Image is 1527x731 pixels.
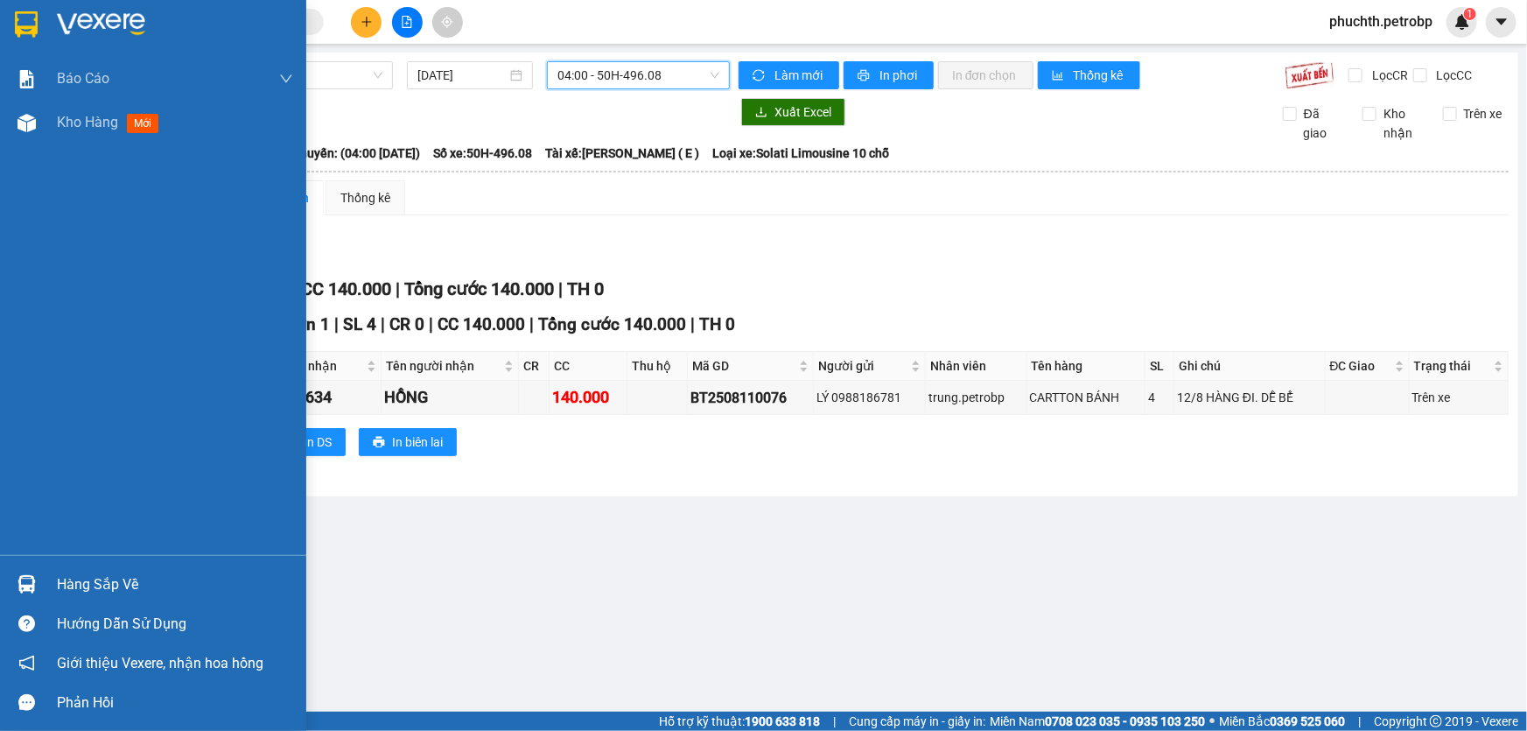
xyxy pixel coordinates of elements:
button: downloadXuất Excel [741,98,845,126]
button: caret-down [1486,7,1516,38]
span: | [529,314,534,334]
th: Ghi chú [1174,352,1325,381]
div: LÝ 0988186781 [816,388,922,407]
span: Báo cáo [57,67,109,89]
strong: 1900 633 818 [745,714,820,728]
span: Tổng cước 140.000 [404,278,554,299]
span: Cung cấp máy in - giấy in: [849,712,985,731]
span: phuchth.petrobp [1315,11,1446,32]
button: printerIn biên lai [359,428,457,456]
button: printerIn phơi [844,61,934,89]
span: 04:00 - 50H-496.08 [557,62,719,88]
img: warehouse-icon [18,575,36,594]
div: CARTTON BÁNH [1030,388,1142,407]
span: Kho nhận [1376,104,1429,143]
span: Miền Nam [990,712,1205,731]
span: Đơn 1 [284,314,330,334]
img: logo-vxr [15,11,38,38]
span: | [833,712,836,731]
span: Lọc CR [1365,66,1411,85]
th: CC [550,352,627,381]
span: TH 0 [567,278,604,299]
span: Tên người nhận [386,356,500,376]
span: sync [753,69,767,83]
th: Thu hộ [627,352,688,381]
span: | [1358,712,1361,731]
span: Trên xe [1457,104,1509,123]
span: CC 140.000 [301,278,391,299]
div: 140.000 [552,385,624,410]
span: In phơi [879,66,920,85]
span: plus [361,16,373,28]
span: ĐC Giao [1330,356,1391,376]
button: aim [432,7,463,38]
th: SL [1145,352,1174,381]
span: In biên lai [392,432,443,452]
strong: 0708 023 035 - 0935 103 250 [1045,714,1205,728]
div: 12/8 HÀNG ĐI. DỄ BỂ [1177,388,1321,407]
span: ⚪️ [1209,718,1215,725]
div: BT2508110076 [690,387,810,409]
div: Thống kê [340,188,390,207]
span: printer [373,436,385,450]
div: Phản hồi [57,690,293,716]
img: 9k= [1285,61,1334,89]
span: SL 4 [343,314,376,334]
span: bar-chart [1052,69,1067,83]
span: file-add [401,16,413,28]
div: HỒNG [384,385,515,410]
span: Tài xế: [PERSON_NAME] ( E ) [545,144,699,163]
span: message [18,694,35,711]
div: 4 [1148,388,1171,407]
span: Kho hàng [57,114,118,130]
span: notification [18,655,35,671]
td: HỒNG [382,381,518,415]
span: | [690,314,695,334]
button: plus [351,7,382,38]
div: 0907644634 [244,385,378,410]
span: 1 [1467,8,1473,20]
sup: 1 [1464,8,1476,20]
div: Hàng sắp về [57,572,293,598]
span: TH 0 [699,314,735,334]
span: CR 0 [389,314,424,334]
span: download [755,106,767,120]
span: copyright [1430,715,1442,727]
div: Trên xe [1412,388,1505,407]
button: syncLàm mới [739,61,839,89]
th: Tên hàng [1027,352,1145,381]
th: Nhân viên [926,352,1027,381]
input: 12/08/2025 [417,66,507,85]
button: file-add [392,7,423,38]
span: Trạng thái [1414,356,1490,376]
button: bar-chartThống kê [1038,61,1140,89]
span: Thống kê [1074,66,1126,85]
span: CC 140.000 [438,314,525,334]
span: Đã giao [1297,104,1349,143]
span: printer [858,69,872,83]
span: question-circle [18,615,35,632]
span: Hỗ trợ kỹ thuật: [659,712,820,731]
strong: 0369 525 060 [1270,714,1345,728]
button: In đơn chọn [938,61,1033,89]
span: | [381,314,385,334]
span: Số xe: 50H-496.08 [433,144,532,163]
span: Làm mới [774,66,825,85]
span: caret-down [1494,14,1509,30]
span: Lọc CC [1430,66,1475,85]
span: | [334,314,339,334]
div: trung.petrobp [928,388,1024,407]
span: Tổng cước 140.000 [538,314,686,334]
div: Hướng dẫn sử dụng [57,611,293,637]
span: | [429,314,433,334]
img: warehouse-icon [18,114,36,132]
span: aim [441,16,453,28]
span: Người gửi [818,356,907,376]
span: down [279,72,293,86]
span: In DS [304,432,332,452]
span: Mã GD [692,356,795,376]
span: mới [127,114,158,133]
span: | [396,278,400,299]
img: icon-new-feature [1454,14,1470,30]
img: solution-icon [18,70,36,88]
